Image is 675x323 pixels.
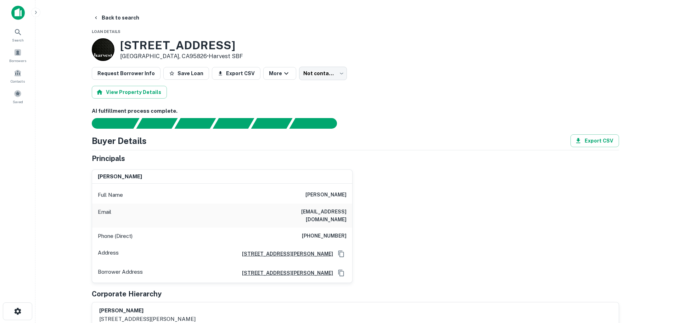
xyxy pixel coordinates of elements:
[90,11,142,24] button: Back to search
[174,118,216,129] div: Documents found, AI parsing details...
[83,118,136,129] div: Sending borrower request to AI...
[212,67,260,80] button: Export CSV
[302,232,347,240] h6: [PHONE_NUMBER]
[261,208,347,223] h6: [EMAIL_ADDRESS][DOMAIN_NAME]
[640,266,675,300] iframe: Chat Widget
[120,52,243,61] p: [GEOGRAPHIC_DATA], CA95826 •
[120,39,243,52] h3: [STREET_ADDRESS]
[92,29,120,34] span: Loan Details
[11,6,25,20] img: capitalize-icon.png
[12,37,24,43] span: Search
[92,67,161,80] button: Request Borrower Info
[136,118,178,129] div: Your request is received and processing...
[2,46,33,65] a: Borrowers
[98,232,133,240] p: Phone (Direct)
[98,173,142,181] h6: [PERSON_NAME]
[98,268,143,278] p: Borrower Address
[236,250,333,258] a: [STREET_ADDRESS][PERSON_NAME]
[305,191,347,199] h6: [PERSON_NAME]
[13,99,23,105] span: Saved
[99,307,196,315] h6: [PERSON_NAME]
[9,58,26,63] span: Borrowers
[98,249,119,259] p: Address
[2,66,33,85] a: Contacts
[92,86,167,99] button: View Property Details
[11,78,25,84] span: Contacts
[92,134,147,147] h4: Buyer Details
[92,153,125,164] h5: Principals
[98,208,111,223] p: Email
[92,107,619,115] h6: AI fulfillment process complete.
[336,268,347,278] button: Copy Address
[163,67,209,80] button: Save Loan
[92,289,162,299] h5: Corporate Hierarchy
[2,25,33,44] a: Search
[236,269,333,277] a: [STREET_ADDRESS][PERSON_NAME]
[209,53,243,60] a: Harvest SBF
[98,191,123,199] p: Full Name
[299,67,347,80] div: Not contacted
[263,67,296,80] button: More
[289,118,345,129] div: AI fulfillment process complete.
[336,249,347,259] button: Copy Address
[570,134,619,147] button: Export CSV
[2,87,33,106] a: Saved
[251,118,292,129] div: Principals found, still searching for contact information. This may take time...
[213,118,254,129] div: Principals found, AI now looking for contact information...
